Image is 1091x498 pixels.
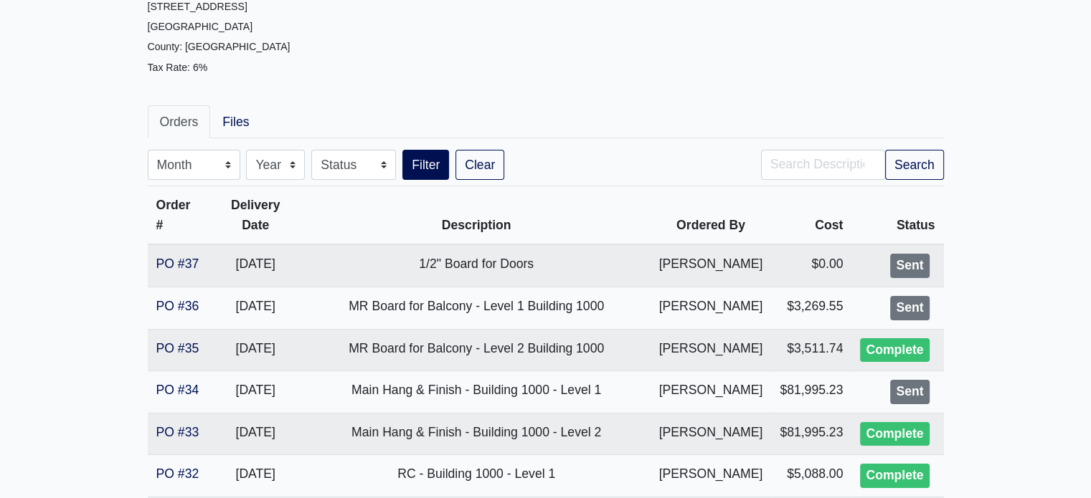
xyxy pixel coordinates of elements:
th: Description [303,186,651,245]
td: [DATE] [209,287,303,329]
td: [PERSON_NAME] [651,287,772,329]
div: Complete [860,338,929,363]
small: Tax Rate: 6% [148,62,208,73]
th: Ordered By [651,186,772,245]
a: PO #37 [156,257,199,271]
small: [STREET_ADDRESS] [148,1,247,12]
div: Complete [860,422,929,446]
td: MR Board for Balcony - Level 1 Building 1000 [303,287,651,329]
div: Sent [890,254,929,278]
td: RC - Building 1000 - Level 1 [303,455,651,497]
div: Complete [860,464,929,488]
a: PO #36 [156,299,199,313]
td: Main Hang & Finish - Building 1000 - Level 2 [303,413,651,455]
td: [PERSON_NAME] [651,413,772,455]
td: $5,088.00 [771,455,851,497]
td: MR Board for Balcony - Level 2 Building 1000 [303,329,651,371]
td: [DATE] [209,413,303,455]
a: Orders [148,105,211,138]
td: 1/2" Board for Doors [303,244,651,287]
th: Status [851,186,943,245]
td: [DATE] [209,371,303,413]
td: [PERSON_NAME] [651,371,772,413]
td: [DATE] [209,329,303,371]
a: PO #33 [156,425,199,439]
td: Main Hang & Finish - Building 1000 - Level 1 [303,371,651,413]
td: $3,511.74 [771,329,851,371]
small: County: [GEOGRAPHIC_DATA] [148,41,291,52]
button: Search [885,150,944,180]
a: Clear [455,150,504,180]
th: Cost [771,186,851,245]
th: Delivery Date [209,186,303,245]
button: Filter [402,150,449,180]
small: [GEOGRAPHIC_DATA] [148,21,253,32]
td: [PERSON_NAME] [651,329,772,371]
div: Sent [890,296,929,320]
a: PO #32 [156,466,199,481]
td: $3,269.55 [771,287,851,329]
td: $81,995.23 [771,371,851,413]
td: $81,995.23 [771,413,851,455]
a: PO #34 [156,383,199,397]
a: PO #35 [156,341,199,355]
td: [DATE] [209,244,303,287]
div: Sent [890,380,929,404]
input: Search [761,150,885,180]
td: [PERSON_NAME] [651,455,772,497]
th: Order # [148,186,209,245]
td: $0.00 [771,244,851,287]
a: Files [210,105,261,138]
td: [DATE] [209,455,303,497]
td: [PERSON_NAME] [651,244,772,287]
